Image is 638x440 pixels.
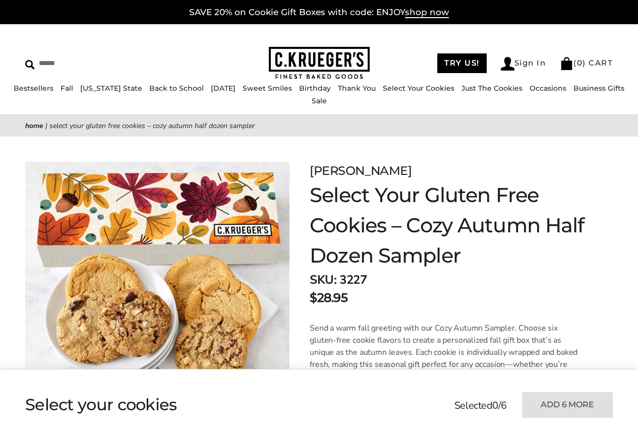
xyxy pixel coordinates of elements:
p: $28.95 [310,289,347,307]
a: Occasions [530,84,566,93]
a: TRY US! [437,53,487,73]
a: Sale [312,96,327,105]
a: Bestsellers [14,84,53,93]
span: Select Your Gluten Free Cookies – Cozy Autumn Half Dozen Sampler [49,121,255,131]
nav: breadcrumbs [25,120,613,132]
a: Fall [61,84,73,93]
img: Search [25,60,35,70]
a: (0) CART [560,58,613,68]
img: Bag [560,57,573,70]
a: Business Gifts [573,84,624,93]
a: Back to School [149,84,204,93]
strong: SKU: [310,272,336,288]
a: Sign In [501,57,546,71]
span: 0 [492,399,498,412]
a: Just The Cookies [461,84,523,93]
a: SAVE 20% on Cookie Gift Boxes with code: ENJOYshop now [189,7,449,18]
a: Home [25,121,43,131]
span: | [45,121,47,131]
button: Add 6 more [522,392,613,418]
img: C.KRUEGER'S [269,47,370,80]
a: [US_STATE] State [80,84,142,93]
img: Select Your Gluten Free Cookies – Cozy Autumn Half Dozen Sampler [25,162,289,426]
input: Search [25,55,160,71]
a: Thank You [338,84,376,93]
span: 6 [501,399,507,412]
a: Sweet Smiles [243,84,292,93]
a: Birthday [299,84,331,93]
span: shop now [405,7,449,18]
span: 3227 [339,272,367,288]
p: [PERSON_NAME] [310,162,613,180]
p: Send a warm fall greeting with our Cozy Autumn Sampler. Choose six gluten-free cookie flavors to ... [310,322,586,383]
img: Account [501,57,514,71]
span: 0 [577,58,583,68]
a: Select Your Cookies [383,84,454,93]
h1: Select Your Gluten Free Cookies – Cozy Autumn Half Dozen Sampler [310,180,613,271]
a: [DATE] [211,84,236,93]
p: Selected / [454,398,507,413]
